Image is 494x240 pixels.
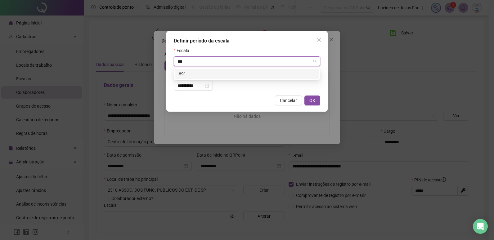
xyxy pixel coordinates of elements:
[309,97,315,104] span: OK
[304,96,320,105] button: OK
[275,96,302,105] button: Cancelar
[314,35,324,45] button: Close
[473,219,488,234] div: Open Intercom Messenger
[179,70,315,77] div: 691
[174,47,193,54] label: Escala
[175,69,319,79] div: 691
[280,97,297,104] span: Cancelar
[174,37,320,45] div: Definir período da escala
[317,37,321,42] span: close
